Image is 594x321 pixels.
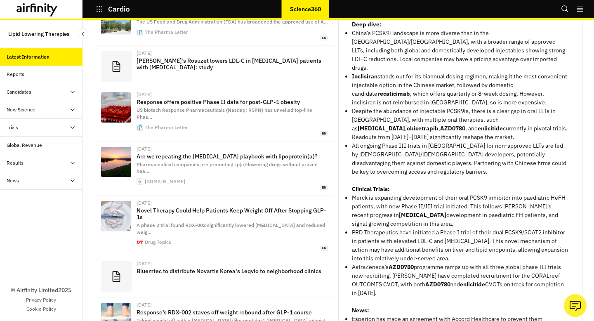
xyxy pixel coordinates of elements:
[145,240,171,245] div: Drug Topics
[352,263,569,297] li: AstraZeneca’s programme ramps up with all three global phase III trials now recruiting. [PERSON_N...
[137,161,318,175] span: Pharmaceutical companies are promoting Lp(a)-lowering drugs without proven hea …
[352,107,569,142] li: Despite the abundance of injectable PCSK9is, there is a clear gap in oral LLTs in [GEOGRAPHIC_DAT...
[7,53,49,61] div: Latest Information
[137,125,143,130] img: faviconV2
[320,245,328,251] span: en
[137,201,328,205] div: [DATE]
[352,72,569,107] li: stands out for its biannual dosing regimen, making it the most convenient injectable option in th...
[101,147,131,177] img: image-2-2.jpg
[94,87,335,141] a: [DATE]Response offers positive Phase II data for post-GLP-1 obesityUS biotech Response Pharmaceut...
[561,2,569,16] button: Search
[101,201,131,231] img: 09348372befcdae52d221933f4eb4232d1aebd0b-3840x2160.jpg
[352,142,569,176] li: All ongoing Phase III trials in [GEOGRAPHIC_DATA] for non-approved LLTs are led by [DEMOGRAPHIC_D...
[7,71,24,78] div: Reports
[137,179,143,184] img: cropped-shutterstock_1572090931-270x270.jpg
[137,261,328,266] div: [DATE]
[137,92,328,97] div: [DATE]
[137,29,143,35] img: faviconV2
[137,268,328,274] p: Bluemtec to distribute Novartis Korea's Leqvio to neighborhood clinics
[94,196,335,256] a: [DATE]Novel Therapy Could Help Patients Keep Weight Off After Stopping GLP-1sA phase 2 trial foun...
[352,228,569,263] li: PRD Therapeutics have initiated a Phase I trial of their dual PCSK9/SOAT2 inhibitor in patients w...
[94,142,335,196] a: [DATE]Are we repeating the [MEDICAL_DATA] playbook with lipoprotein(a)?Pharmaceutical companies a...
[137,239,143,245] img: favicon.ico
[101,92,131,123] img: 87b4d2e0-21d5-11ef-b9fd-3d6df514ffbd-biotech_lab_vials_big.jpg
[137,222,325,235] span: A phase 2 trial found RDX-002 significantly lowered [MEDICAL_DATA] and reduced weig …
[137,302,328,307] div: [DATE]
[94,256,335,297] a: [DATE]Bluemtec to distribute Novartis Korea's Leqvio to neighborhood clinics
[78,28,88,39] button: Close Sidebar
[352,29,569,72] li: China’s PCSK9i landscape is more diverse than in the [GEOGRAPHIC_DATA]/[GEOGRAPHIC_DATA], with a ...
[137,107,312,120] span: US biotech Response Pharmaceuticals (Nasdaq: RSPN) has unveiled top-line Phas …
[137,309,328,316] p: Response’s RDX-002 staves off weight rebound after GLP-1 course
[352,307,369,314] strong: News:
[26,305,56,313] a: Cookie Policy
[407,125,438,132] strong: obicetrapib
[352,73,377,80] strong: Inclisiran
[145,125,188,130] div: The Pharma Letter
[478,125,503,132] strong: enlicitide
[11,286,71,295] p: © Airfinity Limited 2025
[145,30,188,35] div: The Pharma Letter
[137,99,328,105] p: Response offers positive Phase II data for post-GLP-1 obesity
[137,57,328,71] p: [PERSON_NAME]’s Rosuzet lowers LDL-C in [MEDICAL_DATA] patients with [MEDICAL_DATA]: study
[377,90,410,97] strong: recaticimab
[320,131,328,136] span: en
[7,88,31,96] div: Candidates
[7,142,42,149] div: Global Revenue
[96,2,130,16] button: Cardio
[320,185,328,190] span: en
[7,177,19,184] div: News
[425,281,450,288] strong: AZD0780
[358,125,405,132] strong: [MEDICAL_DATA]
[7,159,24,167] div: Results
[94,46,335,87] a: [DATE][PERSON_NAME]’s Rosuzet lowers LDL-C in [MEDICAL_DATA] patients with [MEDICAL_DATA]: study
[137,207,328,220] p: Novel Therapy Could Help Patients Keep Weight Off After Stopping GLP-1s
[440,125,465,132] strong: AZD0780
[352,185,390,193] strong: Clinical Trials:
[137,146,328,151] div: [DATE]
[137,153,328,160] p: Are we repeating the [MEDICAL_DATA] playbook with lipoprotein(a)?
[320,35,328,41] span: en
[26,296,56,304] a: Privacy Policy
[137,51,328,56] div: [DATE]
[108,5,130,13] p: Cardio
[352,21,382,28] strong: Deep dive:
[8,26,69,42] p: Lipid Lowering Therapies
[290,6,321,12] p: Science360
[137,19,328,25] span: The US Food and Drug Administration (FDA) has broadened the approved use of A …
[399,211,446,219] strong: [MEDICAL_DATA]
[145,179,185,184] div: [DOMAIN_NAME]
[7,106,35,113] div: New Science
[352,194,569,228] li: Merck is expanding development of their oral PCSK9 inhibitor into paediatric HeFH patients, with ...
[7,124,18,131] div: Trials
[460,281,485,288] strong: enlicitide
[564,294,587,317] button: Ask our analysts
[389,263,414,271] strong: AZD0780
